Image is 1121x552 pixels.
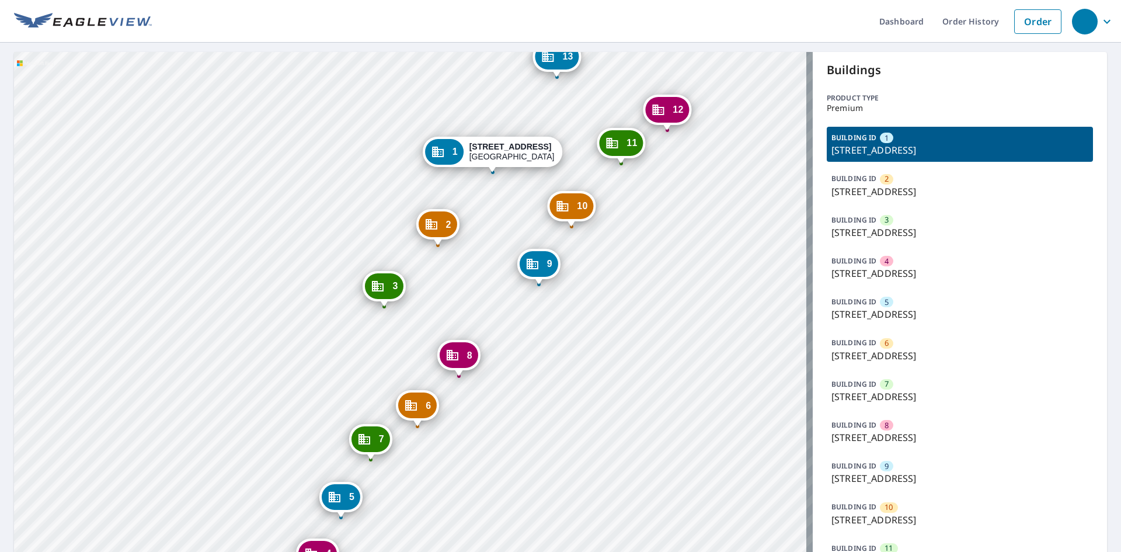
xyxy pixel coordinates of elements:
p: [STREET_ADDRESS] [831,513,1088,527]
div: Dropped pin, building 2, Commercial property, 20 Harbour Green Dr Key Largo, FL 33037 [416,209,459,245]
div: Dropped pin, building 5, Commercial property, 51 Harbour Green Dr Key Largo, FL 33037 [319,482,363,518]
span: 5 [349,492,354,501]
span: 2 [885,173,889,185]
p: Product type [827,93,1093,103]
p: [STREET_ADDRESS] [831,143,1088,157]
div: Dropped pin, building 9, Commercial property, 35 Harbour Green Dr Key Largo, FL 33037 [517,249,560,285]
div: [GEOGRAPHIC_DATA] [469,142,555,162]
span: 13 [562,52,573,61]
p: BUILDING ID [831,502,876,512]
div: Dropped pin, building 11, Commercial property, 25 Harbour Green Dr Key Largo, FL 33037 [597,128,645,164]
p: [STREET_ADDRESS] [831,471,1088,485]
span: 8 [467,351,472,360]
p: BUILDING ID [831,297,876,307]
span: 9 [885,461,889,472]
div: Dropped pin, building 3, Commercial property, 22 Harbour Green Dr Key Largo, FL 33037 [363,271,406,307]
div: Dropped pin, building 7, Commercial property, 45 Harbour Green Dr Key Largo, FL 33037 [349,424,392,460]
span: 10 [885,502,893,513]
span: 9 [547,259,552,268]
p: [STREET_ADDRESS] [831,349,1088,363]
p: [STREET_ADDRESS] [831,266,1088,280]
p: BUILDING ID [831,256,876,266]
span: 6 [885,338,889,349]
p: Premium [827,103,1093,113]
div: Dropped pin, building 8, Commercial property, 37 Harbour Green Dr Key Largo, FL 33037 [437,340,481,376]
p: [STREET_ADDRESS] [831,225,1088,239]
div: Dropped pin, building 12, Commercial property, 21 Harbour Green Dr Key Largo, FL 33037 [643,95,691,131]
span: 4 [885,256,889,267]
span: 1 [885,133,889,144]
p: BUILDING ID [831,461,876,471]
div: Dropped pin, building 6, Commercial property, 41 Harbour Green Dr Key Largo, FL 33037 [396,390,439,426]
div: Dropped pin, building 10, Commercial property, 29 Harbour Green Dr Key Largo, FL 33037 [547,191,596,227]
p: BUILDING ID [831,338,876,348]
strong: [STREET_ADDRESS] [469,142,552,151]
span: 1 [452,147,458,156]
p: BUILDING ID [831,173,876,183]
span: 8 [885,420,889,431]
span: 10 [577,202,587,210]
p: BUILDING ID [831,420,876,430]
p: [STREET_ADDRESS] [831,390,1088,404]
span: 7 [379,435,384,443]
p: [STREET_ADDRESS] [831,431,1088,445]
span: 12 [673,105,683,114]
p: Buildings [827,61,1093,79]
p: [STREET_ADDRESS] [831,307,1088,321]
p: [STREET_ADDRESS] [831,185,1088,199]
span: 5 [885,297,889,308]
div: Dropped pin, building 1, Commercial property, 16 Harbour Green Dr Key Largo, FL 33037 [423,137,563,173]
span: 6 [426,401,431,410]
a: Order [1014,9,1061,34]
span: 7 [885,379,889,390]
p: BUILDING ID [831,133,876,143]
img: EV Logo [14,13,152,30]
p: BUILDING ID [831,215,876,225]
span: 11 [626,138,637,147]
div: Dropped pin, building 13, Commercial property, 12 Harbour Green Dr Key Largo, FL 33037 [532,41,581,78]
span: 3 [885,214,889,225]
span: 2 [446,220,451,229]
p: BUILDING ID [831,379,876,389]
span: 3 [392,282,398,290]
